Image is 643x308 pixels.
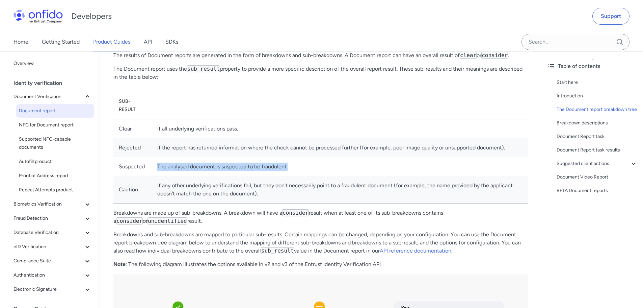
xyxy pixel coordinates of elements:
[557,146,638,154] a: Document Report task results
[557,133,638,141] a: Document Report task
[113,138,152,157] td: Rejected
[380,247,451,254] a: API reference documentation
[14,243,83,251] span: eID Verification
[19,121,91,129] span: NFC for Document report
[282,209,309,216] code: consider
[11,283,94,296] button: Electronic Signature
[557,187,638,195] a: BETA Document reports
[14,214,83,222] span: Fraud Detection
[11,268,94,282] button: Authentication
[11,212,94,225] button: Fraud Detection
[14,9,63,23] img: Onfido Logo
[16,169,94,183] a: Proof of Address report
[113,51,528,60] p: The results of Document reports are generated in the form of breakdowns and sub-breakdowns. A Doc...
[116,217,143,224] code: consider
[165,32,178,51] a: SDKs
[152,176,528,204] td: If any other underlying verifications fail, but they don't necessarily point to a fraudulent docu...
[152,157,528,176] td: The analysed document is suspected to be fraudulent.
[113,209,528,225] p: Breakdowns are made up of sub-breakdowns. A breakdown will have a result when at least one of its...
[592,8,629,25] a: Support
[14,93,83,101] span: Document Verification
[19,107,91,115] span: Document report
[557,160,638,168] a: Suggested client actions
[14,271,83,279] span: Authentication
[16,183,94,197] a: Repeat Attempts product
[19,158,91,166] span: Autofill product
[557,78,638,87] a: Start here
[113,92,152,119] th: Sub-result
[11,254,94,268] button: Compliance Suite
[481,52,508,59] code: consider
[16,118,94,132] a: NFC for Document report
[14,257,83,265] span: Compliance Suite
[460,52,477,59] code: clear
[93,32,130,51] a: Product Guides
[14,60,91,68] span: Overview
[71,11,112,22] h1: Developers
[16,104,94,118] a: Document report
[19,186,91,194] span: Repeat Attempts product
[152,119,528,138] td: If all underlying verifications pass.
[113,176,152,204] td: Caution
[113,119,152,138] td: Clear
[261,247,294,254] code: sub_result
[187,65,220,72] code: sub_result
[11,90,94,103] button: Document Verification
[16,133,94,154] a: Supported NFC-capable documents
[113,231,528,255] p: Breakdowns and sub-breakdowns are mapped to particular sub-results. Certain mappings can be chang...
[557,92,638,100] a: Introduction
[144,32,152,51] a: API
[14,32,28,51] a: Home
[14,229,83,237] span: Database Verification
[113,260,528,268] p: : The following diagram illustrates the options available in v2 and v3 of the Entrust Identity Ve...
[14,76,97,90] div: Identity verification
[14,200,83,208] span: Biometrics Verification
[11,197,94,211] button: Biometrics Verification
[113,261,126,267] strong: Note
[113,65,528,81] p: The Document report uses the property to provide a more specific description of the overall repor...
[42,32,80,51] a: Getting Started
[557,119,638,127] a: Breakdown descriptions
[521,34,629,50] input: Onfido search input field
[11,240,94,254] button: eID Verification
[11,57,94,70] a: Overview
[557,173,638,181] a: Document Video Report
[547,62,638,70] div: Table of contents
[19,172,91,180] span: Proof of Address report
[14,285,83,293] span: Electronic Signature
[11,226,94,239] button: Database Verification
[19,135,91,151] span: Supported NFC-capable documents
[16,155,94,168] a: Autofill product
[113,157,152,176] td: Suspected
[148,217,187,224] code: unidentified
[152,138,528,157] td: If the report has returned information where the check cannot be processed further (for example, ...
[557,105,638,114] a: The Document report breakdown tree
